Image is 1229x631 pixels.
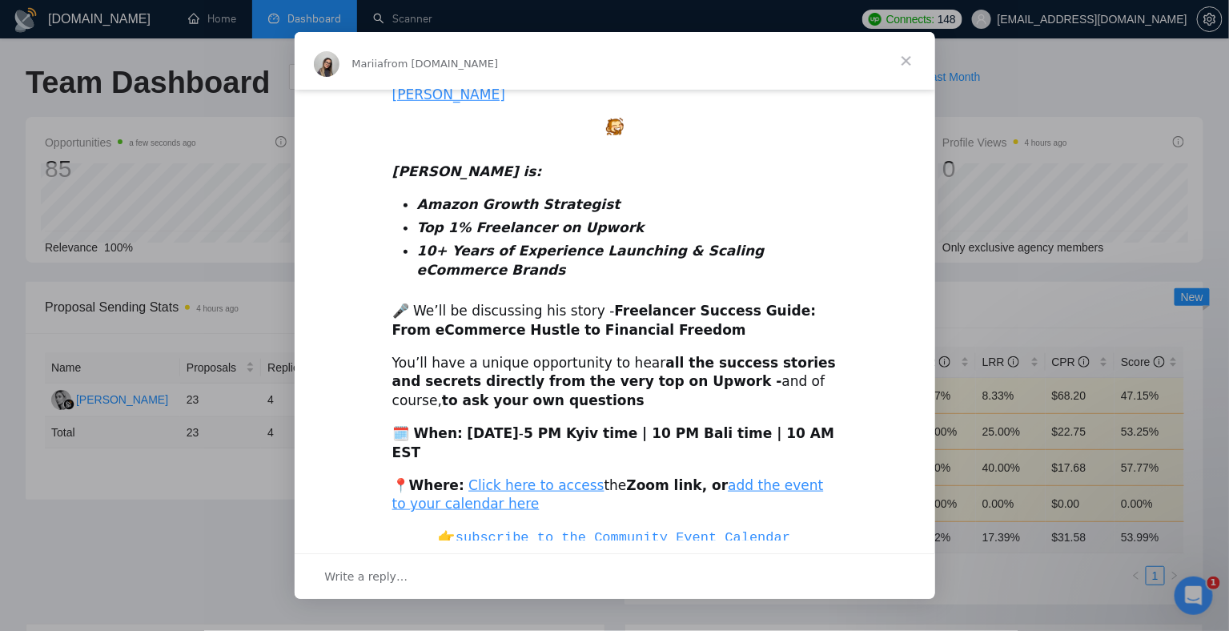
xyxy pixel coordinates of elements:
a: subscribe to the Community Event Calendar [455,529,791,545]
span: from [DOMAIN_NAME] [384,58,498,70]
span: Mariia [352,58,384,70]
span: Write a reply… [325,566,408,587]
div: You’ll have a unique opportunity to hear and of course, [392,354,837,411]
b: Freelancer Success Guide: From eCommerce Hustle to Financial Freedom [392,303,817,338]
code: subscribe to the Community Event Calendar [455,529,791,546]
img: :excited: [606,118,624,135]
b: 5 PM Kyiv time | 10 PM Bali time | 10 AM EST [392,425,835,460]
span: Close [878,32,935,90]
i: Top 1% Freelancer on Upwork [417,219,645,235]
div: the [392,476,837,515]
div: 🎤 We’ll be discussing his story - [392,302,837,340]
b: Zoom link, or [626,477,728,493]
i: Amazon Growth Strategist [417,196,621,212]
a: [PERSON_NAME] [392,86,505,102]
img: Profile image for Mariia [314,51,339,77]
i: [PERSON_NAME] is: [392,163,542,179]
b: to ask your own questions [442,392,645,408]
div: - [392,424,837,463]
a: add the event to your calendar here [392,477,824,512]
div: Open conversation and reply [295,553,935,599]
b: 🗓️ When: [392,425,463,441]
a: Click here to access [468,477,604,493]
b: 📍Where: [392,477,464,493]
i: 10+ Years of Experience Launching & Scaling eCommerce Brands [417,243,765,278]
b: [DATE] [467,425,519,441]
b: 👉 [438,529,791,545]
